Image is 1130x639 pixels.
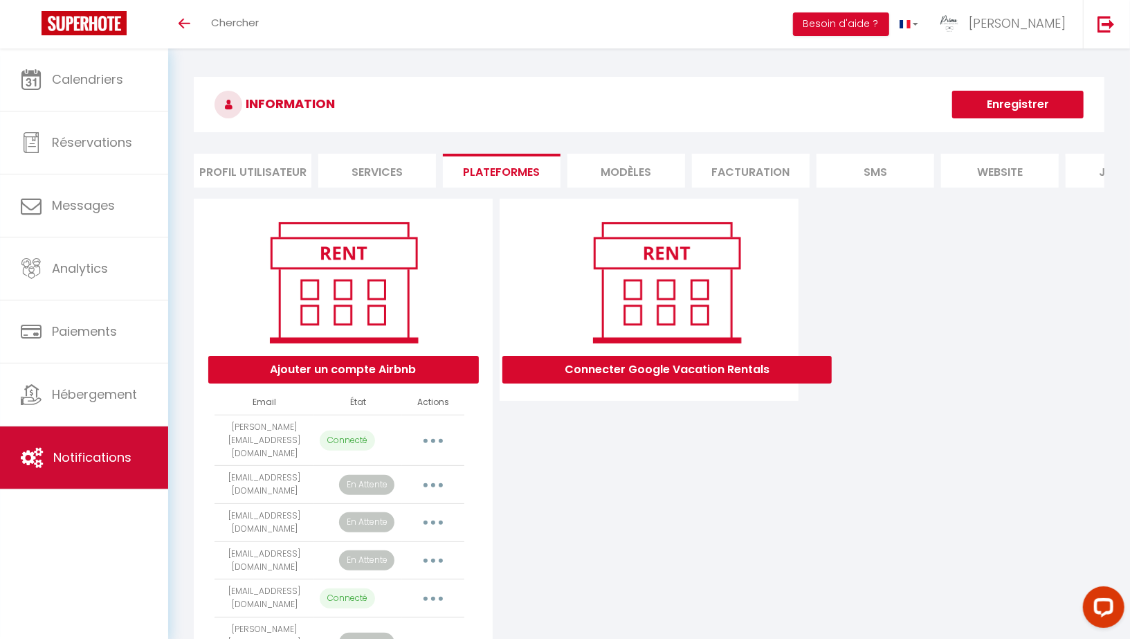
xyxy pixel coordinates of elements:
img: ... [939,12,960,35]
td: [EMAIL_ADDRESS][DOMAIN_NAME] [215,504,314,542]
span: Hébergement [52,386,137,403]
button: Ajouter un compte Airbnb [208,356,479,384]
li: Facturation [692,154,810,188]
td: [EMAIL_ADDRESS][DOMAIN_NAME] [215,466,314,504]
p: En Attente [339,475,394,495]
li: website [941,154,1059,188]
li: SMS [817,154,934,188]
p: Connecté [320,588,375,609]
span: Chercher [211,15,259,30]
img: rent.png [578,216,755,349]
h3: INFORMATION [194,77,1104,132]
th: État [314,390,401,415]
img: Super Booking [42,11,127,35]
button: Connecter Google Vacation Rentals [502,356,832,384]
span: Analytics [52,260,108,277]
span: [PERSON_NAME] [969,15,1066,32]
td: [EMAIL_ADDRESS][DOMAIN_NAME] [215,579,314,618]
th: Actions [402,390,464,415]
th: Email [215,390,314,415]
span: Paiements [52,323,117,340]
p: En Attente [339,512,394,532]
li: MODÈLES [567,154,685,188]
span: Notifications [53,449,131,466]
li: Plateformes [443,154,561,188]
td: [PERSON_NAME][EMAIL_ADDRESS][DOMAIN_NAME] [215,415,314,466]
li: Services [318,154,436,188]
iframe: LiveChat chat widget [1072,581,1130,639]
td: [EMAIL_ADDRESS][DOMAIN_NAME] [215,541,314,579]
span: Réservations [52,134,132,151]
p: En Attente [339,550,394,570]
span: Messages [52,197,115,214]
p: Connecté [320,431,375,451]
img: rent.png [255,216,432,349]
button: Besoin d'aide ? [793,12,889,36]
li: Profil Utilisateur [194,154,311,188]
span: Calendriers [52,71,123,88]
img: logout [1097,15,1115,33]
button: Enregistrer [952,91,1084,118]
